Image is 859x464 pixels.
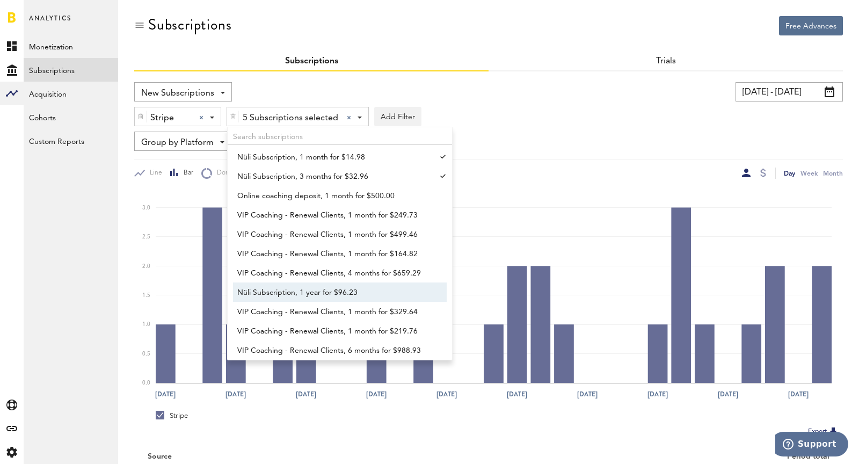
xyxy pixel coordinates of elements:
span: Nüli Subscription, 1 month for $14.98 [237,148,432,166]
a: VIP Coaching - Renewal Clients, 1 month for $219.76 [233,321,436,340]
span: New Subscriptions [141,84,214,103]
span: Group by Platform [141,134,214,152]
a: VIP Coaching - Renewal Clients, 1 month for $164.82 [233,244,436,263]
text: [DATE] [155,389,176,399]
img: trash_awesome_blue.svg [137,113,144,120]
iframe: Opens a widget where you can find more information [775,432,848,459]
text: [DATE] [577,389,598,399]
a: Nüli Subscription, 1 month for $14.98 [233,147,436,166]
text: [DATE] [718,389,738,399]
span: Donut [212,169,235,178]
text: [DATE] [788,389,809,399]
div: Period total [502,452,829,461]
input: Search subscriptions [228,127,452,145]
a: Cohorts [24,105,118,129]
a: VIP Coaching - Renewal Clients, 4 months for $659.29 [233,263,436,282]
text: 2.0 [142,264,150,269]
span: Bar [179,169,193,178]
div: Stripe [156,411,188,421]
a: VIP Coaching - Renewal Clients, 6 months for $988.93 [233,340,436,360]
span: VIP Coaching - Renewal Clients, 1 month for $219.76 [237,322,432,340]
a: Monetization [24,34,118,58]
a: VIP Coaching - Renewal Clients, 1 month for $249.73 [233,205,436,224]
text: [DATE] [366,389,387,399]
text: [DATE] [647,389,668,399]
div: Week [800,168,818,179]
span: VIP Coaching - Renewal Clients, 1 month for $164.82 [237,245,432,263]
div: Source [148,452,172,461]
span: VIP Coaching - Renewal Clients, 1 month for $499.46 [237,226,432,244]
span: VIP Coaching - Renewal Clients, 4 months for $659.29 [237,264,432,282]
div: Clear [199,115,203,120]
a: Nüli Subscription, 3 months for $32.96 [233,166,436,186]
a: Custom Reports [24,129,118,153]
text: [DATE] [296,389,316,399]
div: Subscriptions [148,16,231,33]
a: Trials [656,57,676,66]
span: VIP Coaching - Renewal Clients, 1 month for $249.73 [237,206,432,224]
a: Subscriptions [285,57,338,66]
a: Acquisition [24,82,118,105]
div: Delete [135,107,147,126]
text: [DATE] [436,389,457,399]
text: 2.5 [142,234,150,240]
span: Line [145,169,162,178]
text: [DATE] [507,389,527,399]
div: Delete [227,107,239,126]
span: Online coaching deposit, 1 month for $500.00 [237,187,432,205]
button: Export [805,425,843,439]
a: VIP Coaching - Renewal Clients, 1 month for $329.64 [233,302,436,321]
span: Nüli Subscription, 3 months for $32.96 [237,168,432,186]
text: 0.0 [142,380,150,386]
a: Online coaching deposit, 1 month for $500.00 [233,186,436,205]
text: 1.0 [142,322,150,327]
a: VIP Coaching - Renewal Clients, 1 month for $499.46 [233,224,436,244]
img: trash_awesome_blue.svg [230,113,236,120]
div: Day [784,168,795,179]
span: VIP Coaching - Renewal Clients, 1 month for $329.64 [237,303,432,321]
div: Month [823,168,843,179]
text: 0.5 [142,351,150,357]
span: 5 Subscriptions selected [243,109,338,127]
text: 3.0 [142,205,150,211]
button: Add Filter [374,107,421,126]
text: [DATE] [225,389,246,399]
span: VIP Coaching - Renewal Clients, 6 months for $988.93 [237,342,432,360]
img: Export [827,425,840,438]
span: Nüli Subscription, 1 year for $96.23 [237,284,432,302]
a: Nüli Subscription, 1 year for $96.23 [233,282,436,302]
span: Stripe [150,109,191,127]
a: Subscriptions [24,58,118,82]
button: Free Advances [779,16,843,35]
text: 1.5 [142,293,150,298]
div: Clear [347,115,351,120]
span: Analytics [29,12,71,34]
